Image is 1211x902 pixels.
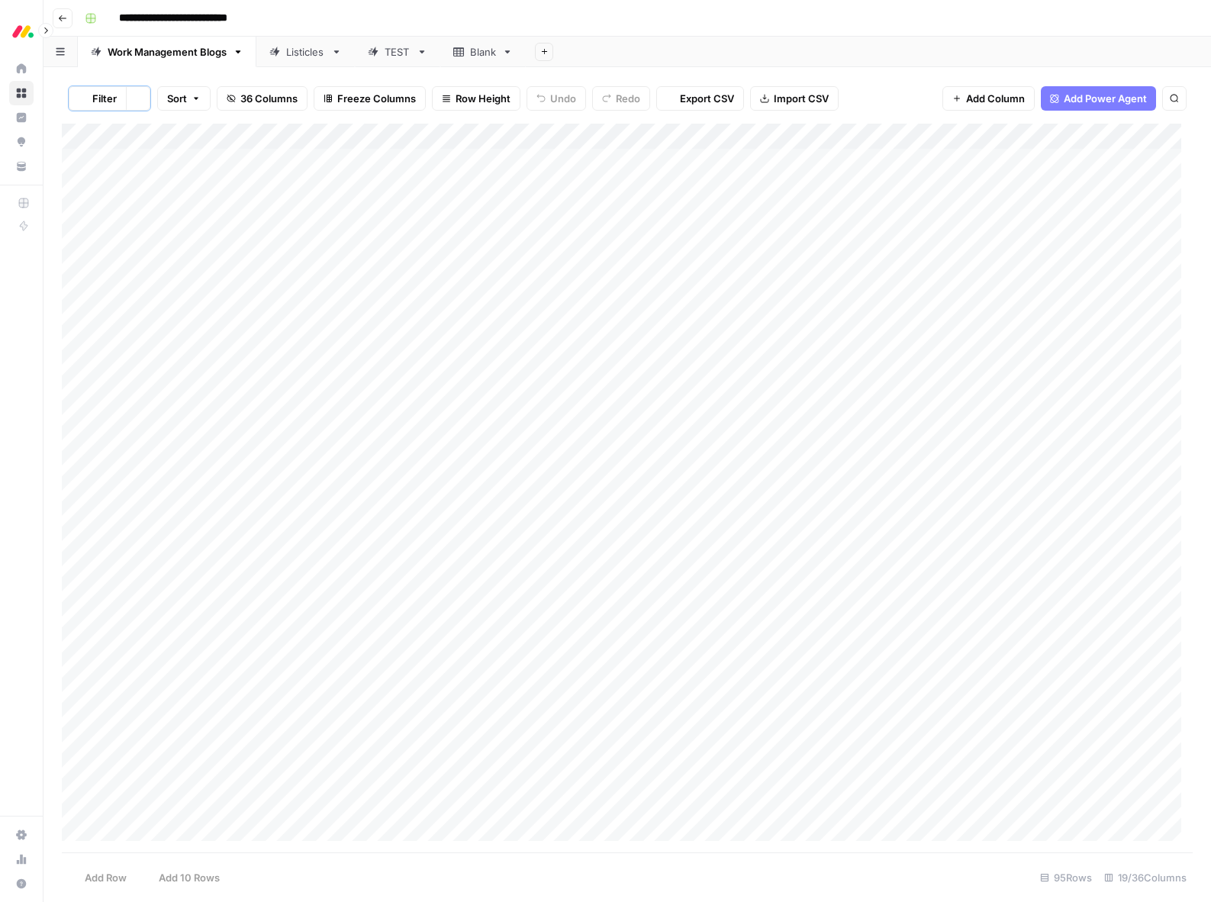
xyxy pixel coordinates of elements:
button: Add 10 Rows [136,865,229,890]
span: Import CSV [774,91,829,106]
button: Undo [527,86,586,111]
button: 36 Columns [217,86,308,111]
button: Row Height [432,86,520,111]
a: Home [9,56,34,81]
a: Your Data [9,154,34,179]
span: Add Row [85,870,127,885]
span: Freeze Columns [337,91,416,106]
span: Redo [616,91,640,106]
button: Sort [157,86,211,111]
a: Listicles [256,37,355,67]
div: 95 Rows [1034,865,1098,890]
button: Export CSV [656,86,744,111]
button: Freeze Columns [314,86,426,111]
div: Listicles [286,44,325,60]
span: Add 10 Rows [159,870,220,885]
a: Browse [9,81,34,105]
div: Work Management Blogs [108,44,227,60]
a: Insights [9,105,34,130]
button: Filter [69,86,126,111]
button: Add Row [62,865,136,890]
a: Usage [9,847,34,871]
span: Sort [167,91,187,106]
button: Workspace: Monday.com [9,12,34,50]
button: Help + Support [9,871,34,896]
span: Row Height [456,91,510,106]
button: Add Column [942,86,1035,111]
a: TEST [355,37,440,67]
a: Settings [9,823,34,847]
div: Blank [470,44,496,60]
span: Filter [92,91,117,106]
span: Export CSV [680,91,734,106]
img: Monday.com Logo [9,18,37,45]
div: TEST [385,44,411,60]
div: 19/36 Columns [1098,865,1193,890]
span: Add Power Agent [1064,91,1147,106]
a: Work Management Blogs [78,37,256,67]
a: Blank [440,37,526,67]
button: Add Power Agent [1041,86,1156,111]
span: Add Column [966,91,1025,106]
button: Redo [592,86,650,111]
button: Import CSV [750,86,839,111]
span: Undo [550,91,576,106]
span: 36 Columns [240,91,298,106]
a: Opportunities [9,130,34,154]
